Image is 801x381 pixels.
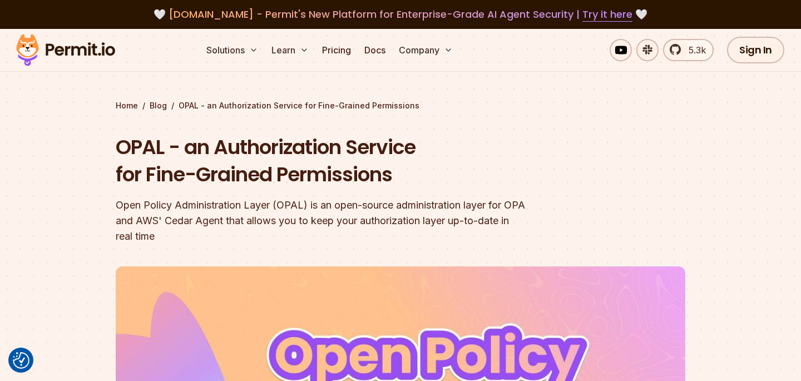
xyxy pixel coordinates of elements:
[116,100,138,111] a: Home
[116,100,685,111] div: / /
[13,352,29,369] img: Revisit consent button
[116,133,543,189] h1: OPAL - an Authorization Service for Fine-Grained Permissions
[682,43,706,57] span: 5.3k
[169,7,632,21] span: [DOMAIN_NAME] - Permit's New Platform for Enterprise-Grade AI Agent Security |
[582,7,632,22] a: Try it here
[27,7,774,22] div: 🤍 🤍
[663,39,714,61] a: 5.3k
[394,39,457,61] button: Company
[150,100,167,111] a: Blog
[202,39,263,61] button: Solutions
[727,37,784,63] a: Sign In
[11,31,120,69] img: Permit logo
[360,39,390,61] a: Docs
[116,197,543,244] div: Open Policy Administration Layer (OPAL) is an open-source administration layer for OPA and AWS' C...
[267,39,313,61] button: Learn
[318,39,355,61] a: Pricing
[13,352,29,369] button: Consent Preferences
